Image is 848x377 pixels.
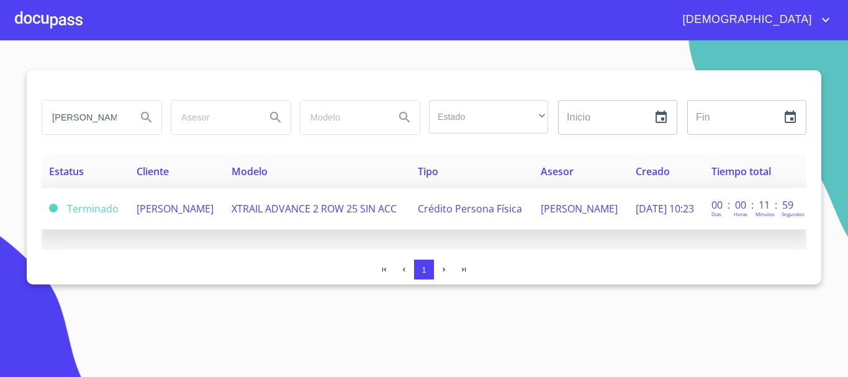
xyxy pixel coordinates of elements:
button: 1 [414,260,434,279]
span: Terminado [49,204,58,212]
span: Tiempo total [711,165,771,178]
input: search [42,101,127,134]
span: Terminado [67,202,119,216]
span: [PERSON_NAME] [541,202,618,216]
span: Creado [636,165,670,178]
div: ​ [429,100,548,134]
p: Dias [711,211,721,217]
input: search [300,101,385,134]
span: [DEMOGRAPHIC_DATA] [673,10,818,30]
p: Minutos [756,211,775,217]
p: Horas [734,211,747,217]
span: 1 [422,265,426,275]
span: Cliente [137,165,169,178]
span: Crédito Persona Física [418,202,522,216]
span: [DATE] 10:23 [636,202,694,216]
span: Asesor [541,165,574,178]
button: Search [390,102,420,132]
button: Search [261,102,291,132]
button: Search [132,102,161,132]
span: [PERSON_NAME] [137,202,214,216]
p: 00 : 00 : 11 : 59 [711,198,795,212]
span: Tipo [418,165,438,178]
button: account of current user [673,10,833,30]
span: Modelo [232,165,268,178]
input: search [171,101,256,134]
p: Segundos [782,211,805,217]
span: XTRAIL ADVANCE 2 ROW 25 SIN ACC [232,202,397,216]
span: Estatus [49,165,84,178]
